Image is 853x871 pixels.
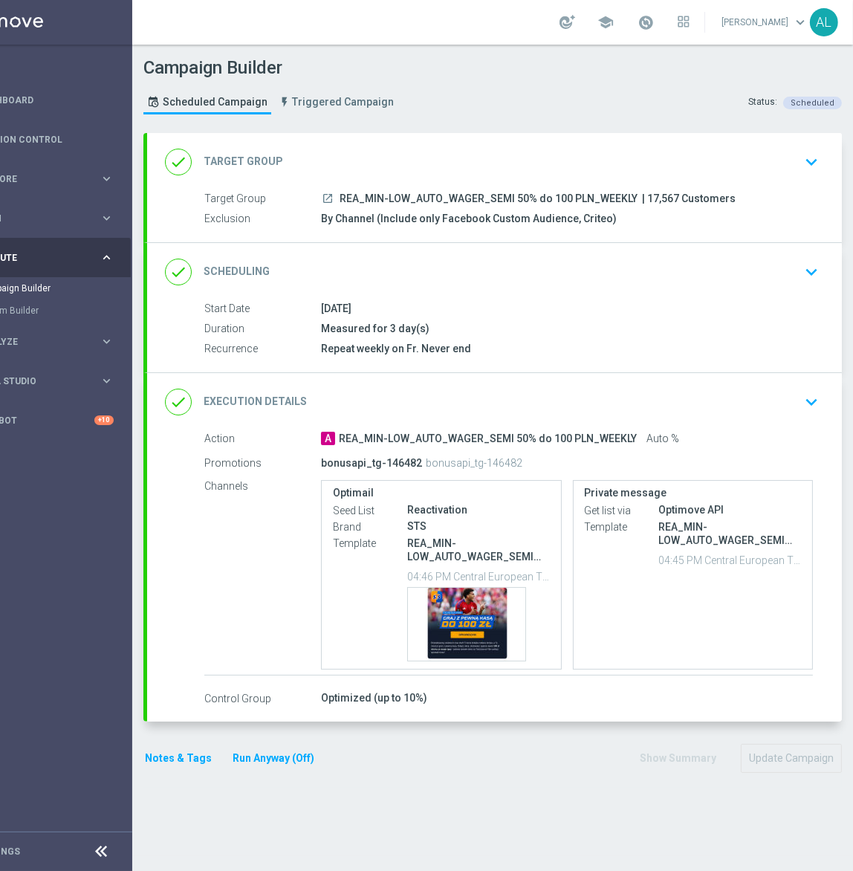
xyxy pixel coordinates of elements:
[321,301,813,316] div: [DATE]
[204,323,321,336] label: Duration
[321,211,813,226] div: By Channel (Include only Facebook Custom Audience, Criteo)
[720,11,810,33] a: [PERSON_NAME]keyboard_arrow_down
[800,391,823,413] i: keyboard_arrow_down
[791,98,834,108] span: Scheduled
[407,502,550,517] div: Reactivation
[321,690,813,705] div: Optimized (up to 10%)
[585,520,659,534] label: Template
[100,250,114,265] i: keyboard_arrow_right
[204,265,270,279] h2: Scheduling
[333,537,407,550] label: Template
[163,96,267,109] span: Scheduled Campaign
[646,433,679,446] span: Auto %
[165,389,192,415] i: done
[407,519,550,534] div: STS
[275,90,398,114] a: Triggered Campaign
[165,388,824,416] div: done Execution Details keyboard_arrow_down
[800,261,823,283] i: keyboard_arrow_down
[100,374,114,388] i: keyboard_arrow_right
[321,432,335,445] span: A
[333,487,550,499] label: Optimail
[204,213,321,226] label: Exclusion
[165,148,824,176] div: done Target Group keyboard_arrow_down
[165,258,824,286] div: done Scheduling keyboard_arrow_down
[100,172,114,186] i: keyboard_arrow_right
[407,537,550,563] p: REA_MIN-LOW_AUTO_WAGER_SEMI 50% do 100 PLN_010825
[204,302,321,316] label: Start Date
[800,151,823,173] i: keyboard_arrow_down
[204,155,283,169] h2: Target Group
[204,395,307,409] h2: Execution Details
[810,8,838,36] div: AL
[748,96,777,109] div: Status:
[143,749,213,768] button: Notes & Tags
[292,96,394,109] span: Triggered Campaign
[165,149,192,175] i: done
[204,692,321,705] label: Control Group
[585,487,802,499] label: Private message
[321,341,813,356] div: Repeat weekly on Fr. Never end
[783,96,842,108] colored-tag: Scheduled
[322,192,334,204] i: launch
[143,90,271,114] a: Scheduled Campaign
[340,192,638,206] span: REA_MIN-LOW_AUTO_WAGER_SEMI 50% do 100 PLN_WEEKLY
[659,502,802,517] div: Optimove API
[799,148,824,176] button: keyboard_arrow_down
[204,480,321,493] label: Channels
[339,433,637,446] span: REA_MIN-LOW_AUTO_WAGER_SEMI 50% do 100 PLN_WEEKLY
[204,433,321,446] label: Action
[231,749,316,768] button: Run Anyway (Off)
[204,343,321,356] label: Recurrence
[792,14,808,30] span: keyboard_arrow_down
[659,552,802,567] p: 04:45 PM Central European Time ([GEOGRAPHIC_DATA]) (UTC +02:00)
[204,192,321,206] label: Target Group
[100,334,114,349] i: keyboard_arrow_right
[799,388,824,416] button: keyboard_arrow_down
[407,569,550,583] p: 04:46 PM Central European Time ([GEOGRAPHIC_DATA]) (UTC +02:00)
[321,456,422,470] p: bonusapi_tg-146482
[585,504,659,517] label: Get list via
[333,504,407,517] label: Seed List
[321,321,813,336] div: Measured for 3 day(s)
[642,192,736,206] span: | 17,567 Customers
[799,258,824,286] button: keyboard_arrow_down
[204,456,321,470] label: Promotions
[597,14,614,30] span: school
[659,520,802,547] p: REA_MIN-LOW_AUTO_WAGER_SEMI 50% do 100 PLN_010825
[165,259,192,285] i: done
[333,520,407,534] label: Brand
[426,456,522,470] p: bonusapi_tg-146482
[100,211,114,225] i: keyboard_arrow_right
[741,744,842,773] button: Update Campaign
[94,415,114,425] div: +10
[143,57,401,79] h1: Campaign Builder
